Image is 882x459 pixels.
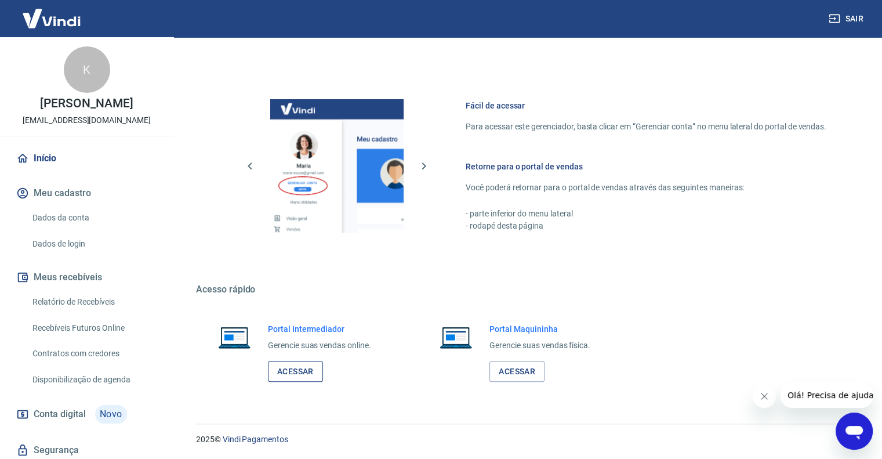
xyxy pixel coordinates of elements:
a: Conta digitalNovo [14,400,159,428]
button: Sair [826,8,868,30]
a: Início [14,146,159,171]
h6: Portal Intermediador [268,323,371,335]
h6: Portal Maquininha [489,323,590,335]
img: Vindi [14,1,89,36]
span: Conta digital [34,406,86,422]
a: Acessar [268,361,323,382]
img: Imagem de um notebook aberto [431,323,480,351]
p: - parte inferior do menu lateral [466,208,826,220]
span: Novo [95,405,127,424]
img: Imagem de um notebook aberto [210,323,259,351]
p: Você poderá retornar para o portal de vendas através das seguintes maneiras: [466,182,826,194]
a: Dados de login [28,232,159,256]
span: Olá! Precisa de ajuda? [7,8,97,17]
div: K [64,46,110,93]
p: Gerencie suas vendas online. [268,339,371,352]
iframe: Fechar mensagem [753,385,776,408]
h6: Fácil de acessar [466,100,826,111]
a: Acessar [489,361,545,382]
button: Meus recebíveis [14,265,159,290]
iframe: Botão para abrir a janela de mensagens [836,413,873,450]
a: Disponibilização de agenda [28,368,159,392]
a: Relatório de Recebíveis [28,290,159,314]
p: Para acessar este gerenciador, basta clicar em “Gerenciar conta” no menu lateral do portal de ven... [466,121,826,133]
h6: Retorne para o portal de vendas [466,161,826,172]
p: 2025 © [196,433,854,446]
a: Vindi Pagamentos [223,435,288,444]
a: Recebíveis Futuros Online [28,316,159,340]
p: Gerencie suas vendas física. [489,339,590,352]
p: - rodapé desta página [466,220,826,232]
a: Dados da conta [28,206,159,230]
iframe: Mensagem da empresa [781,382,873,408]
h5: Acesso rápido [196,284,854,295]
p: [PERSON_NAME] [40,97,133,110]
img: Imagem da dashboard mostrando o botão de gerenciar conta na sidebar no lado esquerdo [270,99,404,233]
button: Meu cadastro [14,180,159,206]
p: [EMAIL_ADDRESS][DOMAIN_NAME] [23,114,151,127]
a: Contratos com credores [28,342,159,366]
